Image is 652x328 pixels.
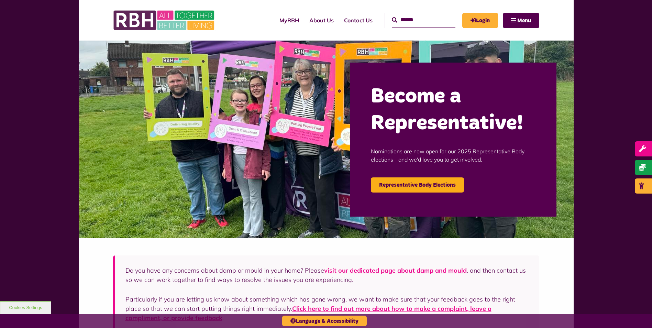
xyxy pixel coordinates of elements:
h2: Become a Representative! [371,83,536,137]
a: MyRBH [462,13,498,28]
p: Nominations are now open for our 2025 Representative Body elections - and we'd love you to get in... [371,137,536,174]
p: Particularly if you are letting us know about something which has gone wrong, we want to make sur... [125,295,529,322]
a: visit our dedicated page about damp and mould [324,266,467,274]
a: MyRBH [274,11,304,30]
span: Menu [517,18,531,23]
a: Representative Body Elections [371,177,464,193]
button: Language & Accessibility [282,316,367,326]
iframe: Netcall Web Assistant for live chat [621,297,652,328]
img: Image (22) [79,41,574,238]
button: Navigation [503,13,539,28]
a: Click here to find out more about how to make a complaint, leave a compliment, or provide feedback [125,305,491,322]
a: Contact Us [339,11,378,30]
p: Do you have any concerns about damp or mould in your home? Please , and then contact us so we can... [125,266,529,284]
img: RBH [113,7,216,34]
a: About Us [304,11,339,30]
